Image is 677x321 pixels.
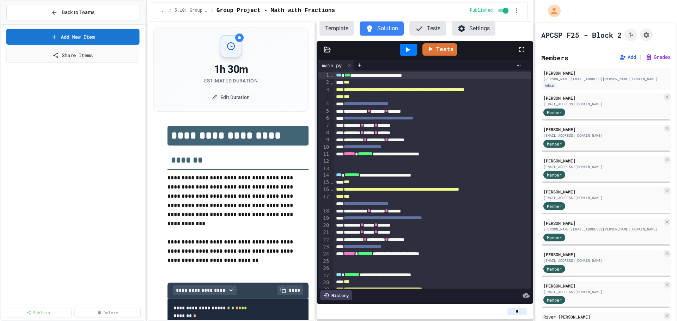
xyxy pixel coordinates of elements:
div: 28 [318,279,330,286]
div: 1h 30m [204,63,258,76]
button: Template [319,21,354,36]
div: 4 [318,100,330,107]
span: Member [547,297,562,303]
div: 12 [318,158,330,165]
div: River [PERSON_NAME] [543,314,662,320]
button: Solution [360,21,404,36]
div: 9 [318,136,330,143]
span: Member [547,141,562,147]
h1: APCSP F25 - Block 2 [541,30,622,40]
button: Tests [409,21,446,36]
iframe: chat widget [647,293,670,314]
div: [PERSON_NAME][EMAIL_ADDRESS][PERSON_NAME][DOMAIN_NAME] [543,76,669,82]
div: 22 [318,236,330,243]
div: 6 [318,115,330,122]
div: My Account [541,3,562,19]
button: Assignment Settings [640,29,653,41]
div: 11 [318,151,330,158]
div: 10 [318,144,330,151]
span: Fold line [330,80,334,85]
span: Fold line [330,286,334,292]
div: 18 [318,208,330,215]
button: Edit Duration [205,90,257,104]
span: 5.10: Group Project - Math with Fractions [175,8,208,13]
span: Member [547,266,562,272]
div: [EMAIL_ADDRESS][DOMAIN_NAME] [543,101,662,107]
a: Share Items [6,48,139,63]
div: 15 [318,179,330,186]
span: Fold line [330,72,334,78]
span: / [211,8,214,13]
div: 29 [318,286,330,293]
div: [PERSON_NAME][EMAIL_ADDRESS][PERSON_NAME][DOMAIN_NAME] [543,227,662,232]
button: Settings [452,21,495,36]
span: Member [547,172,562,178]
div: [EMAIL_ADDRESS][DOMAIN_NAME] [543,258,662,263]
div: 20 [318,222,330,229]
a: Delete [74,308,141,317]
a: Tests [422,43,457,56]
div: 13 [318,165,330,172]
span: Back to Teams [62,9,94,16]
span: Group Project - Math with Fractions [216,6,335,15]
button: Add [619,54,636,61]
div: [EMAIL_ADDRESS][DOMAIN_NAME] [543,289,662,295]
div: 16 [318,186,330,193]
div: [PERSON_NAME] [543,220,662,226]
span: Fold line [330,179,334,185]
span: / [169,8,172,13]
div: [EMAIL_ADDRESS][DOMAIN_NAME] [543,195,662,200]
div: [PERSON_NAME] [543,189,662,195]
h2: Members [541,53,568,63]
div: 3 [318,86,330,101]
div: 21 [318,229,330,236]
div: 8 [318,129,330,136]
div: [EMAIL_ADDRESS][DOMAIN_NAME] [543,133,662,138]
button: Back to Teams [6,5,139,20]
div: 27 [318,272,330,279]
div: [PERSON_NAME] [543,95,662,101]
div: 5 [318,108,330,115]
div: History [320,290,352,300]
span: Member [547,109,562,116]
button: Grades [645,54,671,61]
div: 17 [318,193,330,208]
div: [PERSON_NAME] [543,283,662,289]
div: 24 [318,251,330,258]
span: Member [547,234,562,241]
iframe: chat widget [618,262,670,292]
div: Admin [543,82,557,88]
div: 19 [318,215,330,222]
span: Member [547,203,562,209]
div: 25 [318,258,330,265]
div: Content is published and visible to students [470,6,510,15]
span: Published [470,8,493,13]
div: [EMAIL_ADDRESS][DOMAIN_NAME] [543,164,662,169]
div: 7 [318,122,330,129]
a: Add New Item [6,29,140,45]
span: Fold line [330,186,334,192]
div: 23 [318,243,330,251]
div: 14 [318,172,330,179]
div: [PERSON_NAME] [543,158,662,164]
span: ... [159,8,166,13]
button: Click to see fork details [624,29,637,41]
div: [PERSON_NAME] [543,126,662,132]
div: [PERSON_NAME] [543,251,662,258]
div: Estimated Duration [204,77,258,84]
div: 26 [318,265,330,272]
div: main.py [318,62,345,69]
a: Publish [5,308,72,317]
div: [PERSON_NAME] [543,70,669,76]
div: 1 [318,72,330,79]
div: main.py [318,60,354,70]
div: 2 [318,79,330,86]
span: | [639,53,642,61]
